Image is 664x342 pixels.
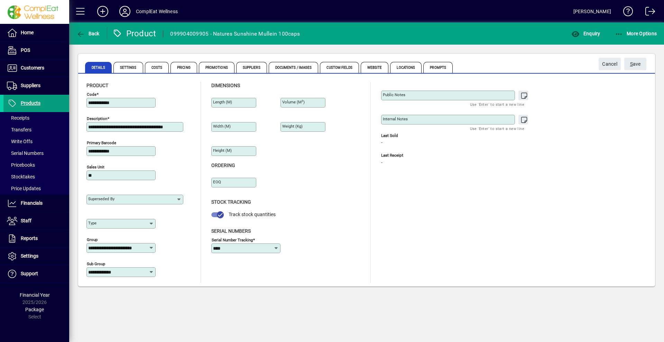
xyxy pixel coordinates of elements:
[87,261,105,266] mat-label: Sub group
[21,47,30,53] span: POS
[602,58,617,70] span: Cancel
[7,127,31,132] span: Transfers
[88,196,114,201] mat-label: Superseded by
[213,148,232,153] mat-label: Height (m)
[211,228,251,234] span: Serial Numbers
[630,58,641,70] span: ave
[3,212,69,230] a: Staff
[145,62,169,73] span: Costs
[21,65,44,71] span: Customers
[112,28,156,39] div: Product
[87,92,96,97] mat-label: Code
[7,139,33,144] span: Write Offs
[87,140,116,145] mat-label: Primary barcode
[7,174,35,179] span: Stocktakes
[320,62,359,73] span: Custom Fields
[170,28,300,39] div: 099904009905 - Natures Sunshine Mullein 100caps
[69,27,107,40] app-page-header-button: Back
[3,248,69,265] a: Settings
[470,100,524,108] mat-hint: Use 'Enter' to start a new line
[618,1,633,24] a: Knowledge Base
[573,6,611,17] div: [PERSON_NAME]
[3,112,69,124] a: Receipts
[87,237,98,242] mat-label: Group
[361,62,389,73] span: Website
[7,186,41,191] span: Price Updates
[3,171,69,183] a: Stocktakes
[570,27,602,40] button: Enquiry
[3,24,69,41] a: Home
[381,140,382,146] span: -
[213,124,231,129] mat-label: Width (m)
[87,165,104,169] mat-label: Sales unit
[3,183,69,194] a: Price Updates
[199,62,234,73] span: Promotions
[136,6,178,17] div: ComplEat Wellness
[21,253,38,259] span: Settings
[21,271,38,276] span: Support
[470,124,524,132] mat-hint: Use 'Enter' to start a new line
[3,77,69,94] a: Suppliers
[229,212,276,217] span: Track stock quantities
[3,124,69,136] a: Transfers
[269,62,319,73] span: Documents / Images
[21,30,34,35] span: Home
[20,292,50,298] span: Financial Year
[3,147,69,159] a: Serial Numbers
[87,116,107,121] mat-label: Description
[3,159,69,171] a: Pricebooks
[211,163,235,168] span: Ordering
[3,195,69,212] a: Financials
[423,62,453,73] span: Prompts
[3,230,69,247] a: Reports
[21,235,38,241] span: Reports
[282,100,305,104] mat-label: Volume (m )
[7,150,44,156] span: Serial Numbers
[7,115,29,121] span: Receipts
[211,83,240,88] span: Dimensions
[170,62,197,73] span: Pricing
[302,99,303,103] sup: 3
[381,160,382,166] span: -
[88,221,96,225] mat-label: Type
[21,83,40,88] span: Suppliers
[381,153,485,158] span: Last Receipt
[640,1,655,24] a: Logout
[615,31,657,36] span: More Options
[383,117,408,121] mat-label: Internal Notes
[624,58,646,70] button: Save
[599,58,621,70] button: Cancel
[86,83,108,88] span: Product
[212,237,253,242] mat-label: Serial Number tracking
[3,59,69,77] a: Customers
[114,5,136,18] button: Profile
[236,62,267,73] span: Suppliers
[25,307,44,312] span: Package
[21,218,31,223] span: Staff
[113,62,143,73] span: Settings
[571,31,600,36] span: Enquiry
[630,61,633,67] span: S
[383,92,405,97] mat-label: Public Notes
[21,100,40,106] span: Products
[76,31,100,36] span: Back
[3,265,69,283] a: Support
[75,27,101,40] button: Back
[213,100,232,104] mat-label: Length (m)
[85,62,112,73] span: Details
[613,27,659,40] button: More Options
[381,133,485,138] span: Last Sold
[3,136,69,147] a: Write Offs
[3,42,69,59] a: POS
[213,179,221,184] mat-label: EOQ
[7,162,35,168] span: Pricebooks
[282,124,303,129] mat-label: Weight (Kg)
[21,200,43,206] span: Financials
[211,199,251,205] span: Stock Tracking
[92,5,114,18] button: Add
[390,62,422,73] span: Locations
